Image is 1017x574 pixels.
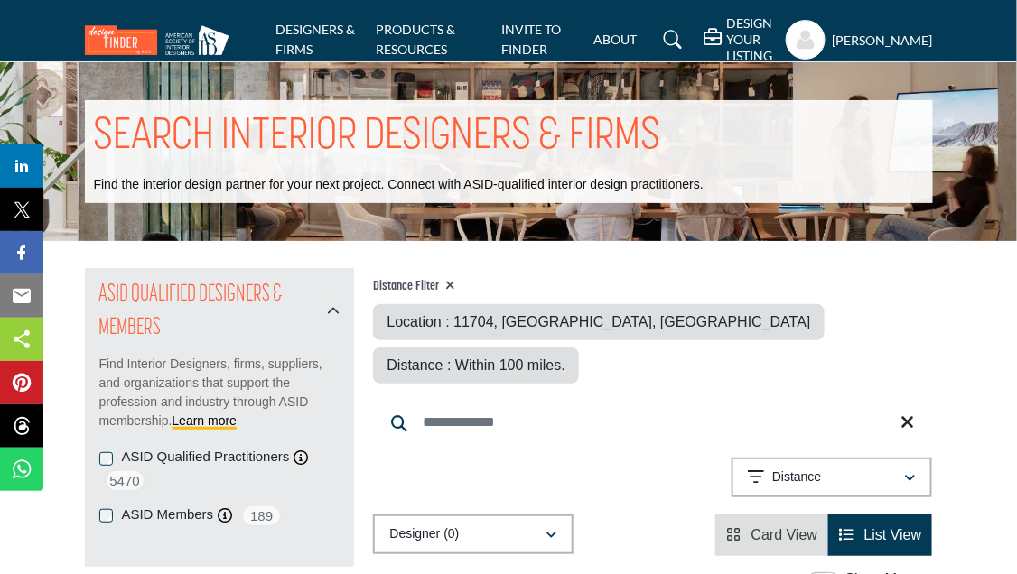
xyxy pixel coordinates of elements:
h5: [PERSON_NAME] [833,32,933,50]
div: DESIGN YOUR LISTING [704,15,776,65]
button: Show hide supplier dropdown [786,20,826,60]
p: Designer (0) [389,525,459,543]
a: View List [839,527,921,542]
h4: Distance Filter [373,279,932,295]
span: Distance : Within 100 miles. [387,357,564,373]
a: Learn more [172,413,237,428]
button: Designer (0) [373,514,574,554]
li: List View [828,514,932,556]
a: INVITE TO FINDER [501,22,561,57]
label: ASID Qualified Practitioners [122,447,290,468]
a: ABOUT [593,32,637,47]
h2: ASID QUALIFIED DESIGNERS & MEMBERS [99,279,322,345]
span: 5470 [105,469,145,492]
span: Card View [751,527,818,542]
a: DESIGNERS & FIRMS [276,22,356,57]
span: Location : 11704, [GEOGRAPHIC_DATA], [GEOGRAPHIC_DATA] [387,314,810,329]
p: Find the interior design partner for your next project. Connect with ASID-qualified interior desi... [94,176,704,194]
img: Site Logo [85,25,238,55]
p: Find Interior Designers, firms, suppliers, and organizations that support the profession and indu... [99,355,341,430]
h5: DESIGN YOUR LISTING [726,15,776,65]
p: Distance [772,468,821,486]
a: Search [647,25,695,54]
h1: SEARCH INTERIOR DESIGNERS & FIRMS [94,109,661,165]
a: PRODUCTS & RESOURCES [376,22,455,57]
input: ASID Members checkbox [99,509,113,523]
input: Search Keyword [373,401,932,444]
li: Card View [715,514,828,556]
input: ASID Qualified Practitioners checkbox [99,452,113,466]
span: 189 [241,505,282,527]
span: List View [864,527,922,542]
label: ASID Members [122,505,214,525]
a: View Card [726,527,817,542]
button: Distance [732,458,932,497]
